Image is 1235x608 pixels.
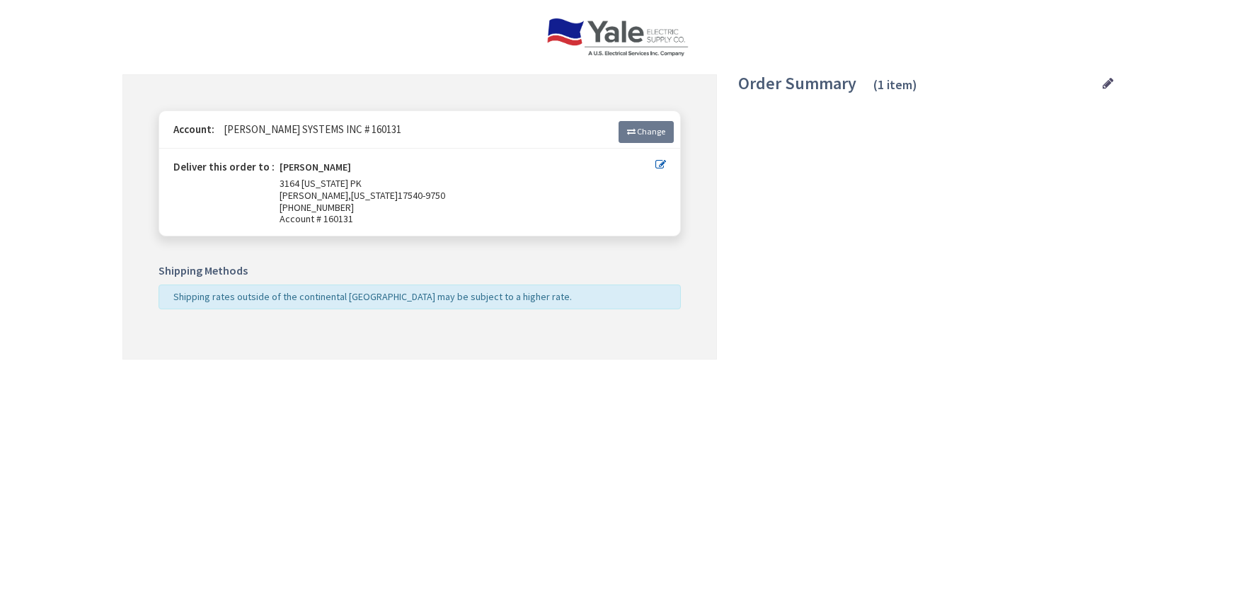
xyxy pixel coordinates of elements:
[398,189,445,202] span: 17540-9750
[280,161,351,178] strong: [PERSON_NAME]
[173,290,572,303] span: Shipping rates outside of the continental [GEOGRAPHIC_DATA] may be subject to a higher rate.
[351,189,398,202] span: [US_STATE]
[280,189,351,202] span: [PERSON_NAME],
[217,122,401,136] span: [PERSON_NAME] SYSTEMS INC # 160131
[280,213,655,225] span: Account # 160131
[173,122,214,136] strong: Account:
[637,126,665,137] span: Change
[173,160,275,173] strong: Deliver this order to :
[546,18,688,57] img: Yale Electric Supply Co.
[619,121,674,142] a: Change
[280,201,354,214] span: [PHONE_NUMBER]
[159,265,681,277] h5: Shipping Methods
[873,76,917,93] span: (1 item)
[280,177,362,190] span: 3164 [US_STATE] PK
[738,72,856,94] span: Order Summary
